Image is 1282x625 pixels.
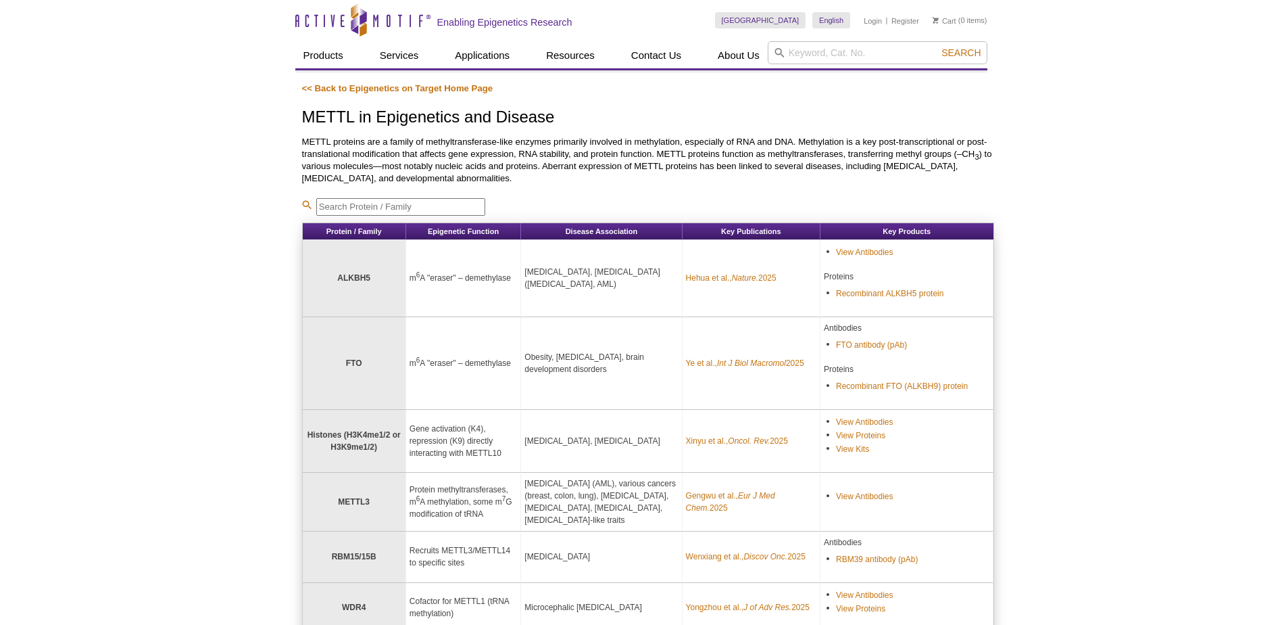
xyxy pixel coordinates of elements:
a: Recombinant FTO (ALKBH9) protein [836,380,968,392]
li: (0 items) [933,12,987,28]
p: Proteins [824,271,989,283]
a: RBM39 antibody (pAb) [836,553,918,565]
a: English [812,12,850,28]
a: Services [372,43,427,68]
a: FTO antibody (pAb) [836,339,907,351]
th: Key Publications [683,223,820,240]
em: Oncol. Rev. [728,436,770,446]
li: | [886,12,888,28]
td: Obesity, [MEDICAL_DATA], brain development disorders [521,317,682,410]
a: Gengwu et al.,Eur J Med Chem.2025 [686,490,816,514]
a: View Proteins [836,603,885,615]
a: [GEOGRAPHIC_DATA] [715,12,806,28]
img: Your Cart [933,17,939,24]
a: Hehua et al.,Nature.2025 [686,272,776,284]
a: View Antibodies [836,589,893,601]
td: [MEDICAL_DATA] (AML), various cancers (breast, colon, lung), [MEDICAL_DATA], [MEDICAL_DATA], [MED... [521,473,682,532]
span: Search [941,47,981,58]
sup: 6 [416,495,420,503]
em: Nature. [732,273,758,283]
sup: 7 [502,495,506,503]
th: Epigenetic Function [406,223,522,240]
strong: ALKBH5 [337,273,370,283]
a: Wenxiang et al.,Discov Onc.2025 [686,551,806,563]
em: Int J Biol Macromol [717,358,786,368]
a: View Kits [836,443,869,455]
em: Eur J Med Chem. [686,491,775,513]
input: Keyword, Cat. No. [768,41,987,64]
a: View Antibodies [836,416,893,428]
a: About Us [710,43,768,68]
a: View Antibodies [836,490,893,503]
em: J of Adv Res. [743,603,791,612]
a: Ye et al.,Int J Biol Macromol2025 [686,357,804,369]
p: Proteins [824,363,989,375]
a: Resources [538,43,603,68]
a: Recombinant ALKBH5 protein [836,287,943,300]
td: m A "eraser" – demethylase [406,317,522,410]
h2: Enabling Epigenetics Research [437,16,572,28]
input: Search Protein / Family [316,198,485,216]
strong: WDR4 [342,603,366,612]
h1: METTL in Epigenetics and Disease [302,108,994,128]
a: View Antibodies [836,246,893,258]
p: Antibodies [824,322,989,334]
button: Search [937,47,985,59]
a: Products [295,43,351,68]
strong: METTL3 [338,497,370,507]
td: Protein methyltransferases, m A methylation, some m G modification of tRNA [406,473,522,532]
sup: 6 [416,356,420,364]
td: [MEDICAL_DATA] [521,532,682,583]
strong: Histones (H3K4me1/2 or H3K9me1/2) [307,430,401,452]
a: Xinyu et al.,Oncol. Rev.2025 [686,435,788,447]
th: Key Products [820,223,993,240]
td: m A "eraser" – demethylase [406,240,522,317]
th: Protein / Family [303,223,406,240]
a: Register [891,16,919,26]
td: Gene activation (K4), repression (K9) directly interacting with METTL10 [406,410,522,473]
a: Contact Us [623,43,689,68]
td: [MEDICAL_DATA], [MEDICAL_DATA] ([MEDICAL_DATA], AML) [521,240,682,317]
td: [MEDICAL_DATA], [MEDICAL_DATA] [521,410,682,473]
sub: 3 [975,152,979,160]
a: Applications [447,43,518,68]
strong: FTO [346,358,362,368]
a: Yongzhou et al.,J of Adv Res.2025 [686,601,810,614]
p: METTL proteins are a family of methyltransferase-like enzymes primarily involved in methylation, ... [302,136,994,185]
a: Cart [933,16,956,26]
em: Discov Onc. [743,552,787,561]
a: View Proteins [836,430,885,442]
th: Disease Association [521,223,682,240]
sup: 6 [416,271,420,279]
p: Antibodies [824,536,989,549]
a: Login [864,16,882,26]
td: Recruits METTL3/METTL14 to specific sites [406,532,522,583]
a: << Back to Epigenetics on Target Home Page [302,83,493,93]
strong: RBM15/15B [332,552,376,561]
